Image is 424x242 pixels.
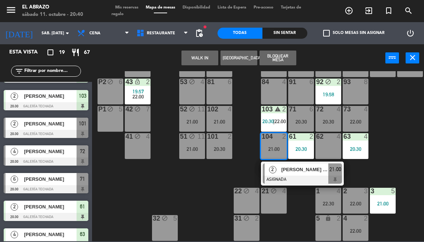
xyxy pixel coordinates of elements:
span: 4 [11,148,18,155]
span: [PERSON_NAME] [24,203,77,211]
i: block [134,133,141,139]
span: 61 [80,202,85,211]
div: 5 [173,215,178,222]
span: 2 [269,166,276,173]
div: 101 [207,133,208,140]
i: arrow_drop_down [63,29,72,38]
div: 2 [282,106,287,113]
div: 20:30 [206,146,232,152]
i: block [243,188,250,194]
span: fiber_manual_record [203,25,207,29]
div: 11 [198,106,205,113]
i: block [107,79,113,85]
div: 4 [146,133,151,140]
span: [PERSON_NAME] [24,148,77,155]
div: 5 [391,188,396,194]
span: | [273,118,275,124]
button: [GEOGRAPHIC_DATA] [220,51,257,65]
div: 6 [228,79,232,85]
span: [PERSON_NAME] [24,120,77,128]
span: 71 [80,174,85,183]
span: 20:30 [262,118,274,124]
div: 2 [310,133,314,140]
span: Pre-acceso [250,6,277,10]
div: 22:30 [315,201,341,206]
div: 6 [310,79,314,85]
i: filter_list [15,67,24,76]
div: 2 [282,133,287,140]
div: 2 [337,79,341,85]
span: Disponibilidad [179,6,214,10]
div: 20:30 [288,146,314,152]
i: block [134,106,141,112]
span: [PERSON_NAME] [24,175,77,183]
i: crop_square [46,48,55,57]
i: block [325,79,331,85]
div: 4 [364,133,368,140]
div: P2 [98,79,99,85]
span: 21:00 [329,165,341,174]
div: 2 [255,215,259,222]
div: 4 [337,188,341,194]
div: 4 [364,106,368,113]
div: 19:58 [315,92,341,97]
span: Lista de Espera [214,6,250,10]
div: 20:30 [288,119,314,124]
div: 21:00 [261,146,287,152]
span: 19:57 [132,89,144,94]
div: 22:00 [343,119,368,124]
div: 92 [316,79,317,85]
div: 5 [119,106,123,113]
span: check_box_outline_blank [323,30,330,37]
span: 2 [11,93,18,100]
span: 22:00 [275,118,286,124]
div: Sin sentar [262,28,307,39]
input: Filtrar por nombre... [24,67,81,75]
div: 2 [337,215,341,222]
i: lock [325,215,331,221]
i: close [408,53,417,62]
div: 4 [282,188,287,194]
div: sábado 11. octubre - 20:40 [22,11,83,18]
i: block [243,215,250,221]
div: 2 [228,133,232,140]
i: block [271,188,277,194]
i: search [404,6,413,15]
span: 6 [11,176,18,183]
div: 4 [201,79,205,85]
span: [PERSON_NAME] (inquilina) [281,166,328,173]
div: 102 [207,106,208,113]
div: 21:00 [179,146,205,152]
div: 22:00 [343,201,368,206]
span: Mapa de mesas [142,6,179,10]
div: 21:00 [370,201,396,206]
span: 4 [11,231,18,238]
i: block [189,79,195,85]
span: 19 [59,48,65,57]
div: 2 [364,215,368,222]
div: 4 [282,79,287,85]
div: P1 [98,106,99,113]
span: [PERSON_NAME] [24,92,77,100]
div: Esta vista [4,48,53,57]
i: block [162,215,168,221]
i: turned_in_not [384,6,393,15]
div: 21:00 [179,119,205,124]
i: restaurant [71,48,80,57]
div: 5 [316,215,317,222]
div: 72 [316,106,317,113]
i: power_input [388,53,397,62]
div: 6 [119,79,123,85]
div: 62 [316,133,317,140]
